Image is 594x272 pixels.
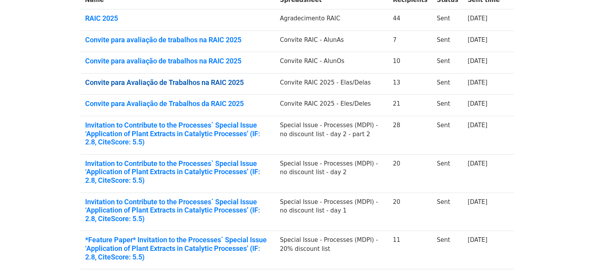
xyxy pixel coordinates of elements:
a: Convite para Avaliação de Trabalhos na RAIC 2025 [85,78,271,87]
td: 7 [388,31,432,52]
a: [DATE] [467,198,487,205]
a: RAIC 2025 [85,14,271,23]
td: 44 [388,9,432,31]
td: 21 [388,95,432,116]
a: [DATE] [467,15,487,22]
td: 20 [388,193,432,231]
td: Special Issue - Processes (MDPI) - no discount list - day 2 [275,154,388,193]
td: 20 [388,154,432,193]
td: 13 [388,73,432,95]
td: Convite RAIC 2025 - Eles/Deles [275,95,388,116]
td: Special Issue - Processes (MDPI) - 20% discount list [275,231,388,269]
a: Convite para avaliação de trabalhos na RAIC 2025 [85,57,271,65]
td: 11 [388,231,432,269]
td: Sent [432,154,463,193]
a: [DATE] [467,100,487,107]
td: Sent [432,31,463,52]
a: Invitation to Contribute to the Processes` Special Issue ‘Application of Plant Extracts in Cataly... [85,159,271,185]
td: Sent [432,116,463,155]
a: [DATE] [467,58,487,65]
a: [DATE] [467,122,487,129]
td: Sent [432,193,463,231]
a: [DATE] [467,36,487,43]
td: Agradecimento RAIC [275,9,388,31]
a: [DATE] [467,160,487,167]
td: Convite RAIC - AlunOs [275,52,388,74]
td: Special Issue - Processes (MDPI) - no discount list - day 2 - part 2 [275,116,388,155]
td: Sent [432,73,463,95]
a: Convite para avaliação de trabalhos na RAIC 2025 [85,36,271,44]
td: Convite RAIC 2025 - Elas/Delas [275,73,388,95]
td: Sent [432,9,463,31]
a: Convite para Avaliação de Trabalhos da RAIC 2025 [85,99,271,108]
a: Invitation to Contribute to the Processes` Special Issue ‘Application of Plant Extracts in Cataly... [85,121,271,146]
td: Sent [432,231,463,269]
iframe: Chat Widget [555,234,594,272]
a: *Feature Paper* Invitation to the Processes` Special Issue ‘Application of Plant Extracts in Cata... [85,236,271,261]
td: Sent [432,52,463,74]
td: Sent [432,95,463,116]
td: 28 [388,116,432,155]
a: Invitation to Contribute to the Processes` Special Issue ‘Application of Plant Extracts in Cataly... [85,198,271,223]
td: Special Issue - Processes (MDPI) - no discount list - day 1 [275,193,388,231]
a: [DATE] [467,236,487,243]
td: 10 [388,52,432,74]
div: Widget de chat [555,234,594,272]
a: [DATE] [467,79,487,86]
td: Convite RAIC - AlunAs [275,31,388,52]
